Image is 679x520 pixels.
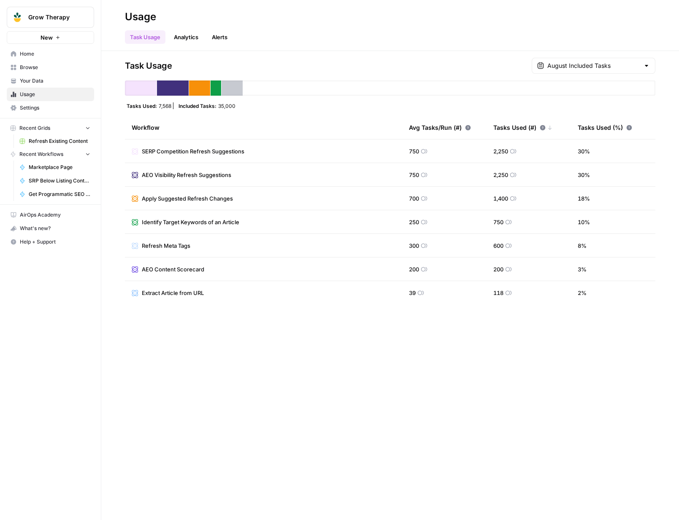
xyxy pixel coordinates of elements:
[578,241,587,250] span: 8 %
[16,134,94,148] a: Refresh Existing Content
[578,171,590,179] span: 30 %
[409,116,471,139] div: Avg Tasks/Run (#)
[28,13,79,21] span: Grow Therapy
[493,218,503,226] span: 750
[409,241,419,250] span: 300
[493,241,503,250] span: 600
[142,194,233,203] span: Apply Suggested Refresh Changes
[142,171,231,179] span: AEO Visibility Refresh Suggestions
[7,235,94,249] button: Help + Support
[20,211,90,219] span: AirOps Academy
[409,265,419,273] span: 200
[20,104,90,112] span: Settings
[409,289,416,297] span: 39
[20,64,90,71] span: Browse
[29,164,90,171] span: Marketplace Page
[578,116,632,139] div: Tasks Used (%)
[7,88,94,101] a: Usage
[409,147,419,155] span: 750
[132,116,395,139] div: Workflow
[20,50,90,58] span: Home
[10,10,25,25] img: Grow Therapy Logo
[207,30,233,44] button: Alerts
[578,265,587,273] span: 3 %
[20,238,90,246] span: Help + Support
[578,194,590,203] span: 18 %
[7,122,94,134] button: Recent Grids
[493,116,552,139] div: Tasks Used (#)
[16,188,94,201] a: Get Programmatic SEO Strategy + Keywords
[7,31,94,44] button: New
[127,102,157,109] span: Tasks Used:
[409,194,419,203] span: 700
[578,218,590,226] span: 10 %
[493,147,508,155] span: 2,250
[142,218,239,226] span: Identify Target Keywords of an Article
[7,222,94,235] button: What's new?
[159,102,171,109] span: 7,568
[7,101,94,115] a: Settings
[19,124,50,132] span: Recent Grids
[142,241,190,250] span: Refresh Meta Tags
[409,218,419,226] span: 250
[547,62,640,70] input: August Included Tasks
[7,7,94,28] button: Workspace: Grow Therapy
[169,30,203,44] a: Analytics
[578,289,587,297] span: 2 %
[20,77,90,85] span: Your Data
[7,148,94,161] button: Recent Workflows
[7,61,94,74] a: Browse
[29,190,90,198] span: Get Programmatic SEO Strategy + Keywords
[7,74,94,88] a: Your Data
[218,102,235,109] span: 35,000
[493,194,508,203] span: 1,400
[125,10,156,24] div: Usage
[578,147,590,155] span: 30 %
[142,147,244,155] span: SERP Competition Refresh Suggestions
[493,265,503,273] span: 200
[142,289,204,297] span: Extract Article from URL
[142,265,204,273] span: AEO Content Scorecard
[16,161,94,174] a: Marketplace Page
[19,150,63,158] span: Recent Workflows
[493,289,503,297] span: 118
[20,91,90,98] span: Usage
[493,171,508,179] span: 2,250
[7,47,94,61] a: Home
[29,177,90,185] span: SRP Below Listing Content
[16,174,94,188] a: SRP Below Listing Content
[7,208,94,222] a: AirOps Academy
[125,60,172,72] span: Task Usage
[29,137,90,145] span: Refresh Existing Content
[179,102,216,109] span: Included Tasks:
[125,30,165,44] a: Task Usage
[409,171,419,179] span: 750
[41,33,53,42] span: New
